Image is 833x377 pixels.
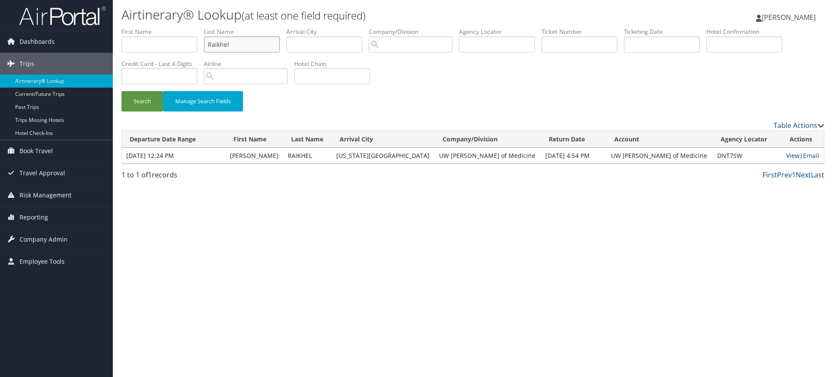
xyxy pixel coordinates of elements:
[226,148,284,164] td: [PERSON_NAME]
[19,6,106,26] img: airportal-logo.png
[148,170,152,180] span: 1
[782,148,824,164] td: |
[20,162,65,184] span: Travel Approval
[763,170,777,180] a: First
[122,148,226,164] td: [DATE] 12:24 PM
[811,170,824,180] a: Last
[20,31,55,52] span: Dashboards
[121,27,204,36] label: First Name
[226,131,284,148] th: First Name: activate to sort column ascending
[20,251,65,272] span: Employee Tools
[204,59,294,68] label: Airline
[332,131,435,148] th: Arrival City: activate to sort column ascending
[459,27,541,36] label: Agency Locator
[286,27,369,36] label: Arrival City
[541,148,607,164] td: [DATE] 4:54 PM
[294,59,377,68] label: Hotel Chain
[792,170,796,180] a: 1
[20,53,34,75] span: Trips
[121,91,163,111] button: Search
[122,131,226,148] th: Departure Date Range: activate to sort column ascending
[283,148,331,164] td: RAIKHEL
[607,131,713,148] th: Account: activate to sort column ascending
[541,131,607,148] th: Return Date: activate to sort column ascending
[624,27,706,36] label: Ticketing Date
[774,121,824,130] a: Table Actions
[20,207,48,228] span: Reporting
[20,184,72,206] span: Risk Management
[777,170,792,180] a: Prev
[706,27,789,36] label: Hotel Confirmation
[435,131,541,148] th: Company/Division
[786,151,800,160] a: View
[204,27,286,36] label: Last Name
[541,27,624,36] label: Ticket Number
[20,140,53,162] span: Book Travel
[283,131,331,148] th: Last Name: activate to sort column ascending
[163,91,243,111] button: Manage Search Fields
[121,59,204,68] label: Credit Card - Last 4 Digits
[369,27,459,36] label: Company/Division
[713,148,782,164] td: DNT7SW
[607,148,713,164] td: UW [PERSON_NAME] of Medicine
[803,151,819,160] a: Email
[242,8,366,23] small: (at least one field required)
[121,6,590,24] h1: Airtinerary® Lookup
[121,170,288,184] div: 1 to 1 of records
[713,131,782,148] th: Agency Locator: activate to sort column ascending
[332,148,435,164] td: [US_STATE][GEOGRAPHIC_DATA]
[796,170,811,180] a: Next
[435,148,541,164] td: UW [PERSON_NAME] of Medicine
[756,4,824,30] a: [PERSON_NAME]
[762,13,816,22] span: [PERSON_NAME]
[20,229,68,250] span: Company Admin
[782,131,824,148] th: Actions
